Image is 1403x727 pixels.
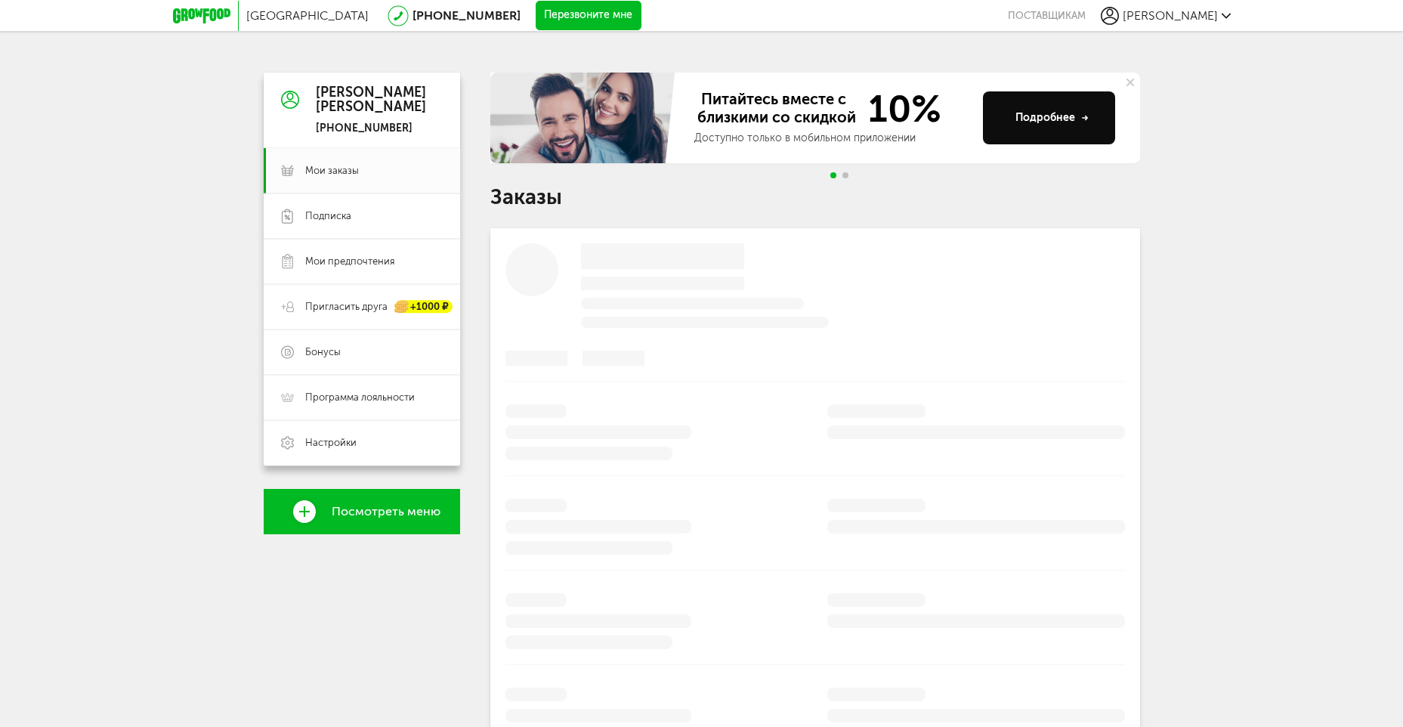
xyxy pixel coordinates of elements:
[305,164,359,178] span: Мои заказы
[1015,110,1089,125] div: Подробнее
[332,505,440,518] span: Посмотреть меню
[316,122,426,135] div: [PHONE_NUMBER]
[264,239,460,284] a: Мои предпочтения
[694,90,859,128] span: Питайтесь вместе с близкими со скидкой
[316,85,426,116] div: [PERSON_NAME] [PERSON_NAME]
[264,284,460,329] a: Пригласить друга +1000 ₽
[490,187,1140,207] h1: Заказы
[694,131,971,146] div: Доступно только в мобильном приложении
[264,420,460,466] a: Настройки
[413,8,521,23] a: [PHONE_NUMBER]
[305,209,351,223] span: Подписка
[305,255,394,268] span: Мои предпочтения
[246,8,369,23] span: [GEOGRAPHIC_DATA]
[305,436,357,450] span: Настройки
[264,489,460,534] a: Посмотреть меню
[1123,8,1218,23] span: [PERSON_NAME]
[395,301,453,314] div: +1000 ₽
[305,300,388,314] span: Пригласить друга
[305,345,341,359] span: Бонусы
[264,375,460,420] a: Программа лояльности
[490,73,679,163] img: family-banner.579af9d.jpg
[842,172,848,178] span: Go to slide 2
[264,329,460,375] a: Бонусы
[536,1,641,31] button: Перезвоните мне
[859,90,941,128] span: 10%
[264,193,460,239] a: Подписка
[305,391,415,404] span: Программа лояльности
[983,91,1115,144] button: Подробнее
[830,172,836,178] span: Go to slide 1
[264,148,460,193] a: Мои заказы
